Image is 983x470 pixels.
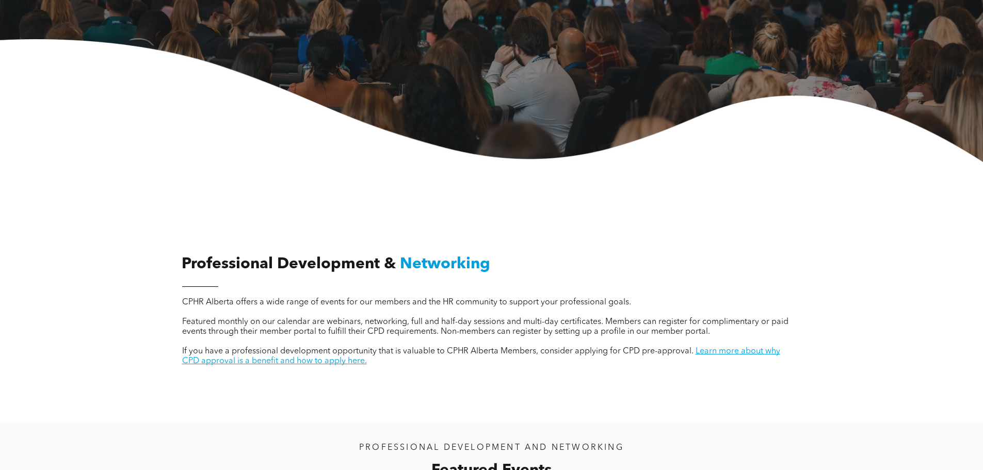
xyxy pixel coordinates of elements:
[182,347,694,355] span: If you have a professional development opportunity that is valuable to CPHR Alberta Members, cons...
[182,298,631,306] span: CPHR Alberta offers a wide range of events for our members and the HR community to support your p...
[359,444,624,452] span: PROFESSIONAL DEVELOPMENT AND NETWORKING
[182,318,788,336] span: Featured monthly on our calendar are webinars, networking, full and half-day sessions and multi-d...
[400,256,490,272] span: Networking
[182,256,396,272] span: Professional Development &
